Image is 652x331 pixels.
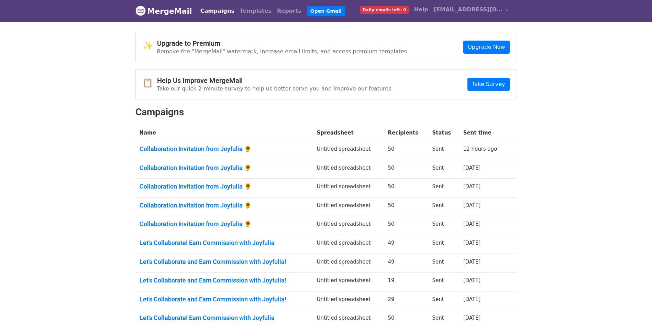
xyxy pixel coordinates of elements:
[143,41,157,51] span: ✨
[463,296,481,302] a: [DATE]
[313,310,384,329] td: Untitled spreadsheet
[384,291,428,310] td: 29
[140,296,309,303] a: Let's Collaborate and Earn Commission with Joyfulia!
[198,4,237,18] a: Campaigns
[428,197,459,216] td: Sent
[384,216,428,235] td: 50
[428,141,459,160] td: Sent
[313,273,384,291] td: Untitled spreadsheet
[467,78,509,91] a: Take Survey
[140,258,309,266] a: Let's Collaborate and Earn Commission with Joyfulia!
[135,106,517,118] h2: Campaigns
[140,239,309,247] a: Let's Collaborate! Earn Commission with Joyfulia
[157,76,391,85] h4: Help Us Improve MergeMail
[360,6,409,14] span: Daily emails left: 0
[384,273,428,291] td: 19
[384,141,428,160] td: 50
[140,145,309,153] a: Collaboration Invitation from Joyfulia 🌻
[463,240,481,246] a: [DATE]
[434,6,502,14] span: [EMAIL_ADDRESS][DOMAIN_NAME]
[428,179,459,197] td: Sent
[313,125,384,141] th: Spreadsheet
[384,179,428,197] td: 50
[428,216,459,235] td: Sent
[135,6,146,16] img: MergeMail logo
[428,254,459,273] td: Sent
[463,165,481,171] a: [DATE]
[307,6,345,16] a: Open Gmail
[428,125,459,141] th: Status
[140,220,309,228] a: Collaboration Invitation from Joyfulia 🌻
[463,259,481,265] a: [DATE]
[313,197,384,216] td: Untitled spreadsheet
[313,179,384,197] td: Untitled spreadsheet
[313,141,384,160] td: Untitled spreadsheet
[135,125,313,141] th: Name
[428,273,459,291] td: Sent
[135,4,192,18] a: MergeMail
[428,235,459,254] td: Sent
[313,291,384,310] td: Untitled spreadsheet
[384,254,428,273] td: 49
[313,160,384,179] td: Untitled spreadsheet
[428,291,459,310] td: Sent
[357,3,411,17] a: Daily emails left: 0
[157,85,391,92] p: Take our quick 2-minute survey to help us better serve you and improve our features
[313,235,384,254] td: Untitled spreadsheet
[140,202,309,209] a: Collaboration Invitation from Joyfulia 🌻
[274,4,304,18] a: Reports
[463,41,509,54] a: Upgrade Now
[463,315,481,321] a: [DATE]
[143,78,157,88] span: 📋
[157,39,407,47] h4: Upgrade to Premium
[431,3,511,19] a: [EMAIL_ADDRESS][DOMAIN_NAME]
[313,254,384,273] td: Untitled spreadsheet
[463,183,481,190] a: [DATE]
[428,310,459,329] td: Sent
[384,310,428,329] td: 50
[140,314,309,322] a: Let's Collaborate! Earn Commission with Joyfulia
[459,125,507,141] th: Sent time
[384,160,428,179] td: 50
[463,277,481,284] a: [DATE]
[237,4,274,18] a: Templates
[428,160,459,179] td: Sent
[463,202,481,209] a: [DATE]
[463,146,497,152] a: 12 hours ago
[411,3,431,17] a: Help
[384,235,428,254] td: 49
[384,125,428,141] th: Recipients
[463,221,481,227] a: [DATE]
[140,164,309,172] a: Collaboration Invitation from Joyfulia 🌻
[140,277,309,284] a: Let's Collaborate and Earn Commission with Joyfulia!
[313,216,384,235] td: Untitled spreadsheet
[384,197,428,216] td: 50
[140,183,309,190] a: Collaboration Invitation from Joyfulia 🌻
[157,48,407,55] p: Remove the "MergeMail" watermark, increase email limits, and access premium templates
